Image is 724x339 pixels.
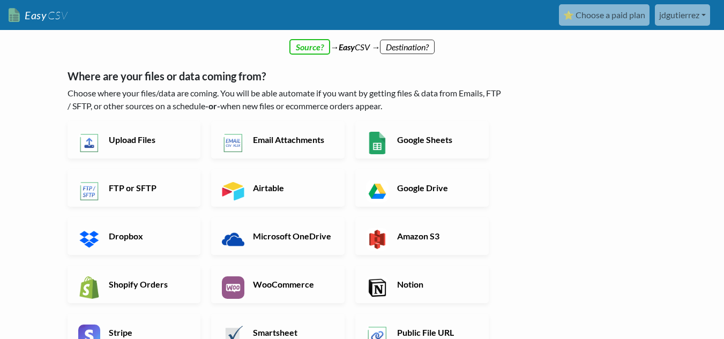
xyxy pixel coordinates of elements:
[211,266,345,303] a: WooCommerce
[355,217,489,255] a: Amazon S3
[106,327,190,337] h6: Stripe
[106,231,190,241] h6: Dropbox
[78,228,101,251] img: Dropbox App & API
[68,70,504,82] h5: Where are your files or data coming from?
[205,101,220,111] b: -or-
[106,279,190,289] h6: Shopify Orders
[355,121,489,159] a: Google Sheets
[355,169,489,207] a: Google Drive
[250,134,334,145] h6: Email Attachments
[211,217,345,255] a: Microsoft OneDrive
[655,4,710,26] a: jdgutierrez
[366,180,389,202] img: Google Drive App & API
[78,180,101,202] img: FTP or SFTP App & API
[68,121,201,159] a: Upload Files
[9,4,68,26] a: EasyCSV
[57,30,668,54] div: → CSV →
[211,121,345,159] a: Email Attachments
[366,276,389,299] img: Notion App & API
[222,228,244,251] img: Microsoft OneDrive App & API
[78,132,101,154] img: Upload Files App & API
[222,180,244,202] img: Airtable App & API
[222,132,244,154] img: Email New CSV or XLSX File App & API
[68,87,504,112] p: Choose where your files/data are coming. You will be able automate if you want by getting files &...
[394,279,479,289] h6: Notion
[250,279,334,289] h6: WooCommerce
[106,134,190,145] h6: Upload Files
[222,276,244,299] img: WooCommerce App & API
[559,4,650,26] a: ⭐ Choose a paid plan
[394,183,479,193] h6: Google Drive
[355,266,489,303] a: Notion
[68,217,201,255] a: Dropbox
[47,9,68,22] span: CSV
[366,228,389,251] img: Amazon S3 App & API
[250,327,334,337] h6: Smartsheet
[366,132,389,154] img: Google Sheets App & API
[211,169,345,207] a: Airtable
[78,276,101,299] img: Shopify App & API
[394,231,479,241] h6: Amazon S3
[250,231,334,241] h6: Microsoft OneDrive
[68,266,201,303] a: Shopify Orders
[106,183,190,193] h6: FTP or SFTP
[68,169,201,207] a: FTP or SFTP
[394,134,479,145] h6: Google Sheets
[250,183,334,193] h6: Airtable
